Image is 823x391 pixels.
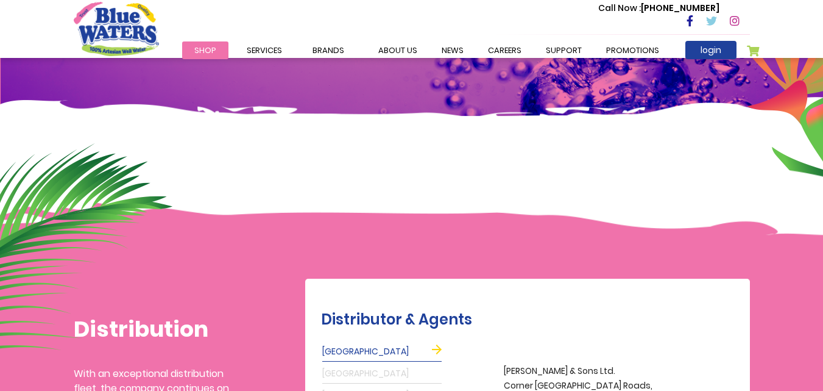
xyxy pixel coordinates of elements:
h1: Distribution [74,316,229,342]
p: [PHONE_NUMBER] [598,2,719,15]
span: Brands [313,45,344,56]
span: Shop [194,45,216,56]
span: Services [247,45,282,56]
a: support [534,41,594,59]
a: login [685,41,736,59]
a: [GEOGRAPHIC_DATA] [322,364,442,384]
a: Promotions [594,41,671,59]
a: [GEOGRAPHIC_DATA] [322,342,442,362]
h2: Distributor & Agents [321,311,744,329]
a: careers [476,41,534,59]
a: store logo [74,2,159,56]
a: about us [366,41,429,59]
span: Call Now : [598,2,641,14]
a: News [429,41,476,59]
